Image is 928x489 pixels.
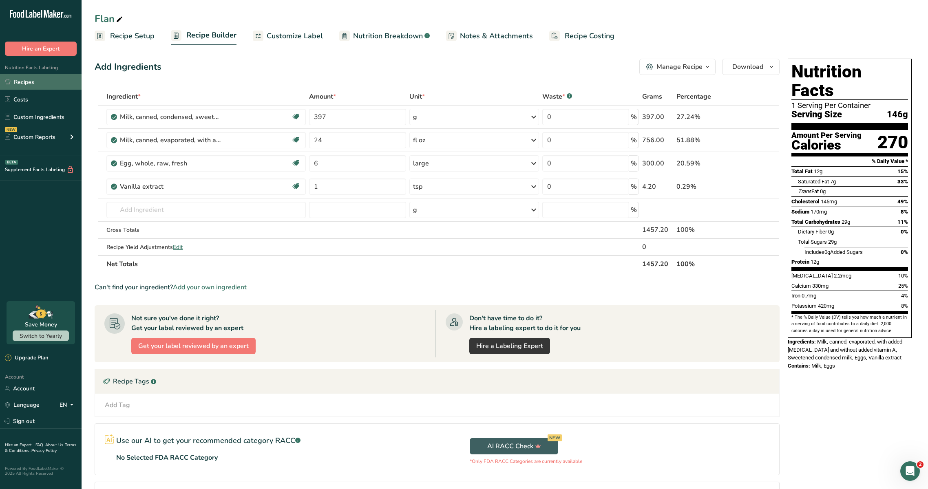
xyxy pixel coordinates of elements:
[791,314,908,334] section: * The % Daily Value (DV) tells you how much a nutrient in a serving of food contributes to a dail...
[60,400,77,410] div: EN
[676,112,740,122] div: 27.24%
[802,293,816,299] span: 0.7mg
[722,59,780,75] button: Download
[791,101,908,110] div: 1 Serving Per Container
[639,59,716,75] button: Manage Recipe
[5,442,76,454] a: Terms & Conditions .
[901,303,908,309] span: 8%
[791,132,862,139] div: Amount Per Serving
[676,135,740,145] div: 51.88%
[788,339,902,361] span: Milk, canned, evaporated, with added [MEDICAL_DATA] and without added vitamin A, Sweetened conden...
[106,92,141,101] span: Ingredient
[897,178,908,185] span: 33%
[791,110,842,120] span: Serving Size
[5,442,34,448] a: Hire an Expert .
[95,282,780,292] div: Can't find your ingredient?
[842,219,850,225] span: 29g
[798,178,829,185] span: Saturated Fat
[791,139,862,151] div: Calories
[106,202,306,218] input: Add Ingredient
[877,132,908,153] div: 270
[309,92,336,101] span: Amount
[642,112,673,122] div: 397.00
[413,112,417,122] div: g
[253,27,323,45] a: Customize Label
[901,249,908,255] span: 0%
[901,293,908,299] span: 4%
[791,303,817,309] span: Potassium
[818,303,834,309] span: 420mg
[675,255,742,272] th: 100%
[798,188,811,194] i: Trans
[834,273,851,279] span: 2.2mcg
[641,255,674,272] th: 1457.20
[887,110,908,120] span: 146g
[5,127,17,132] div: NEW
[791,209,809,215] span: Sodium
[95,60,161,74] div: Add Ingredients
[95,369,779,394] div: Recipe Tags
[642,135,673,145] div: 756.00
[798,239,827,245] span: Total Sugars
[828,239,837,245] span: 29g
[487,441,541,451] span: AI RACC Check
[116,435,300,446] p: Use our AI to get your recommended category RACC
[542,92,572,101] div: Waste
[35,442,45,448] a: FAQ .
[5,133,55,141] div: Custom Reports
[469,338,550,354] a: Hire a Labeling Expert
[897,219,908,225] span: 11%
[31,448,57,454] a: Privacy Policy
[409,92,425,101] span: Unit
[413,135,425,145] div: fl oz
[95,27,155,45] a: Recipe Setup
[5,354,48,362] div: Upgrade Plan
[138,341,249,351] span: Get your label reviewed by an expert
[45,442,65,448] a: About Us .
[413,182,422,192] div: tsp
[828,229,834,235] span: 0g
[548,434,562,441] div: NEW
[549,27,614,45] a: Recipe Costing
[120,159,222,168] div: Egg, whole, raw, fresh
[676,225,740,235] div: 100%
[804,249,863,255] span: Includes Added Sugars
[812,283,829,289] span: 330mg
[105,255,641,272] th: Net Totals
[186,30,236,41] span: Recipe Builder
[13,330,69,341] button: Switch to Yearly
[791,273,833,279] span: [MEDICAL_DATA]
[413,205,417,215] div: g
[131,338,256,354] button: Get your label reviewed by an expert
[811,209,827,215] span: 170mg
[116,453,218,463] p: No Selected FDA RACC Category
[811,363,835,369] span: Milk, Eggs
[20,332,62,340] span: Switch to Yearly
[917,461,924,468] span: 2
[676,159,740,168] div: 20.59%
[120,112,222,122] div: Milk, canned, condensed, sweetened
[791,168,813,174] span: Total Fat
[791,198,820,205] span: Cholesterol
[5,160,18,165] div: BETA
[105,400,130,410] div: Add Tag
[824,249,830,255] span: 0g
[5,466,77,476] div: Powered By FoodLabelMaker © 2025 All Rights Reserved
[106,226,306,234] div: Gross Totals
[470,438,558,454] button: AI RACC Check NEW
[798,229,827,235] span: Dietary Fiber
[469,313,581,333] div: Don't have time to do it? Hire a labeling expert to do it for you
[565,31,614,42] span: Recipe Costing
[171,26,236,46] a: Recipe Builder
[676,92,711,101] span: Percentage
[791,156,908,166] section: % Daily Value *
[901,229,908,235] span: 0%
[642,225,673,235] div: 1457.20
[339,27,430,45] a: Nutrition Breakdown
[901,209,908,215] span: 8%
[798,188,819,194] span: Fat
[898,273,908,279] span: 10%
[5,398,40,412] a: Language
[788,339,816,345] span: Ingredients:
[676,182,740,192] div: 0.29%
